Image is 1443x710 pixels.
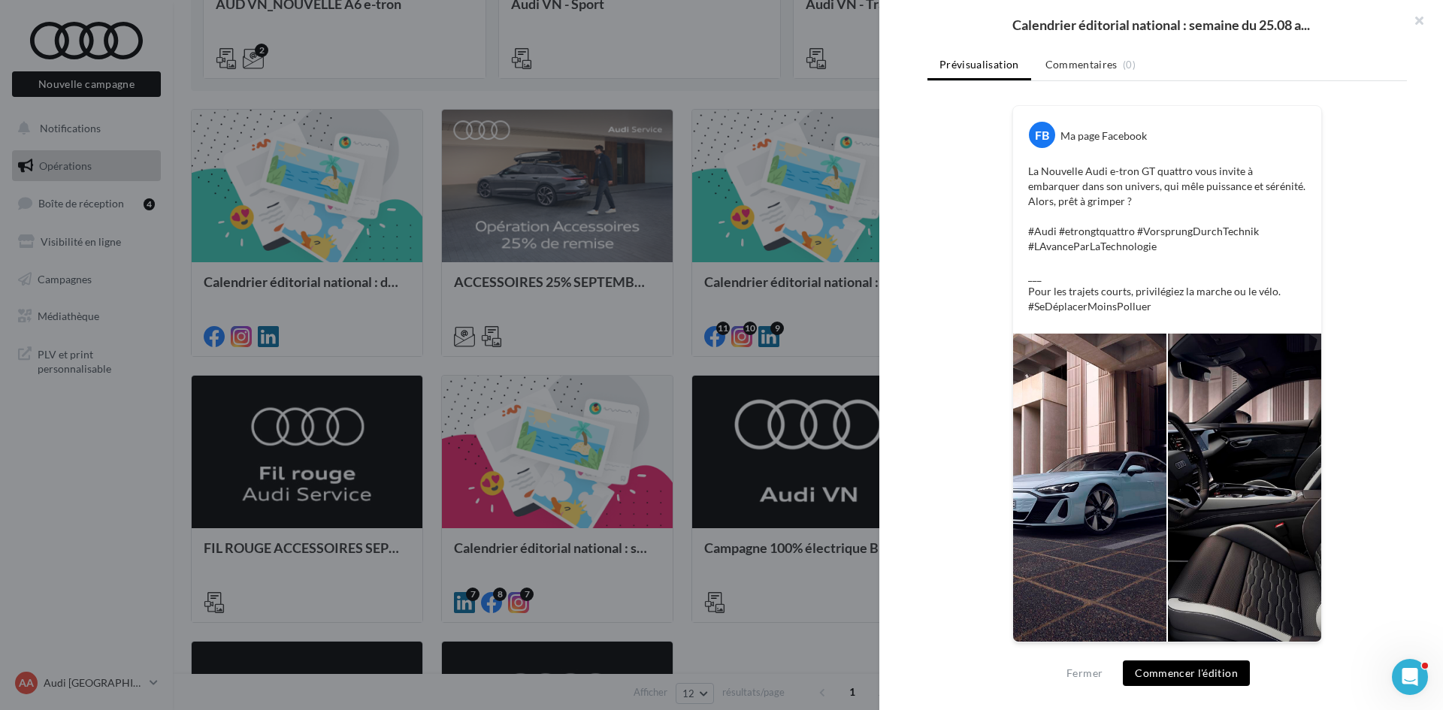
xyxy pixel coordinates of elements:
[1060,664,1109,682] button: Fermer
[1012,18,1310,32] span: Calendrier éditorial national : semaine du 25.08 a...
[1392,659,1428,695] iframe: Intercom live chat
[1060,128,1147,144] div: Ma page Facebook
[1045,57,1118,72] span: Commentaires
[1028,164,1306,314] p: La Nouvelle Audi e-tron GT quattro vous invite à embarquer dans son univers, qui mêle puissance e...
[1012,642,1322,662] div: La prévisualisation est non-contractuelle
[1123,660,1250,686] button: Commencer l'édition
[1123,59,1136,71] span: (0)
[1029,122,1055,148] div: FB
